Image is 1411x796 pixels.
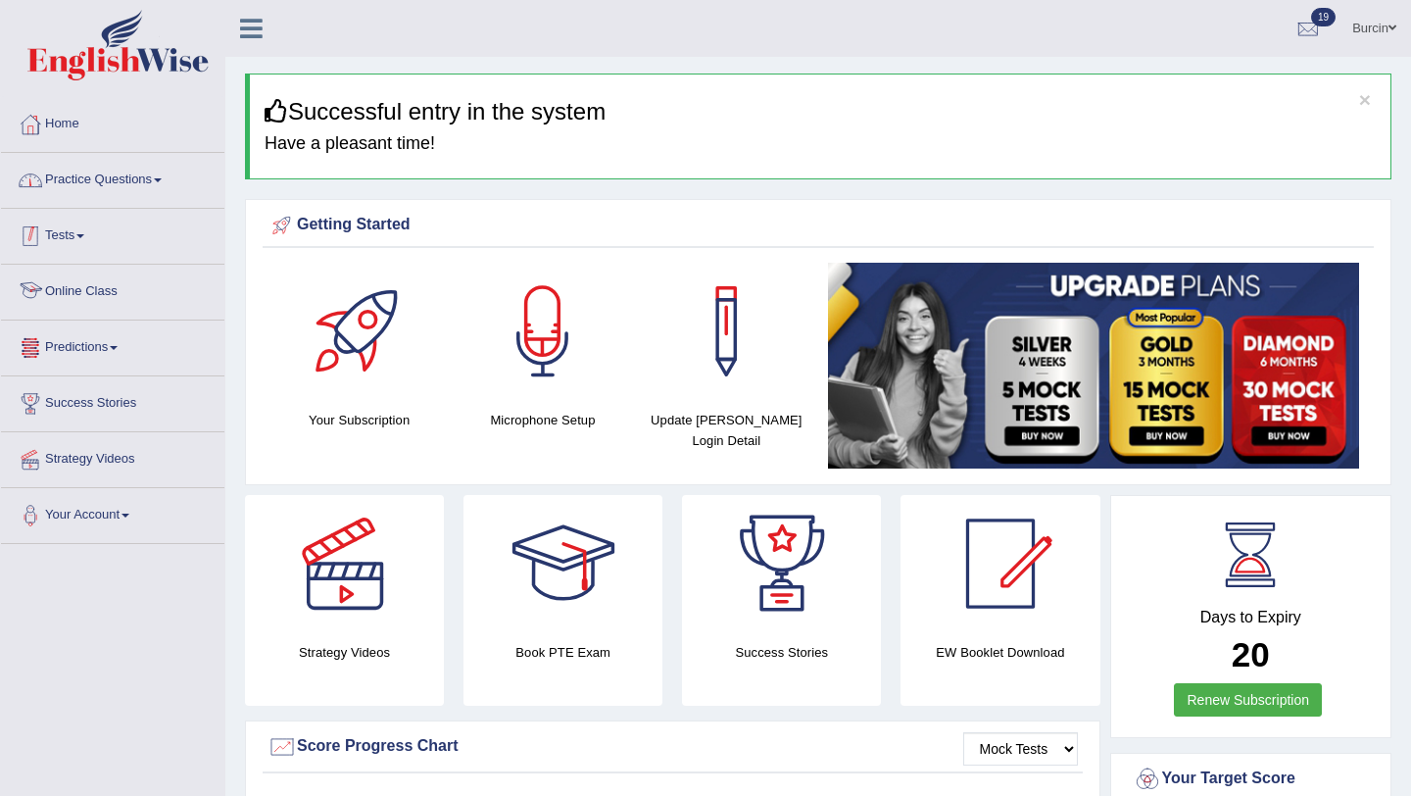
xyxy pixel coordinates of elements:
[1133,765,1370,794] div: Your Target Score
[1133,609,1370,626] h4: Days to Expiry
[1174,683,1322,717] a: Renew Subscription
[463,642,662,663] h4: Book PTE Exam
[461,410,624,430] h4: Microphone Setup
[268,211,1369,240] div: Getting Started
[900,642,1099,663] h4: EW Booklet Download
[245,642,444,663] h4: Strategy Videos
[1,321,224,370] a: Predictions
[1,97,224,146] a: Home
[1232,635,1270,673] b: 20
[1,209,224,258] a: Tests
[1359,89,1371,110] button: ×
[265,99,1376,124] h3: Successful entry in the system
[1,432,224,481] a: Strategy Videos
[1,488,224,537] a: Your Account
[645,410,808,451] h4: Update [PERSON_NAME] Login Detail
[828,263,1359,469] img: small5.jpg
[682,642,881,663] h4: Success Stories
[277,410,441,430] h4: Your Subscription
[265,134,1376,154] h4: Have a pleasant time!
[1,265,224,314] a: Online Class
[1,376,224,425] a: Success Stories
[268,732,1078,762] div: Score Progress Chart
[1,153,224,202] a: Practice Questions
[1311,8,1336,26] span: 19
